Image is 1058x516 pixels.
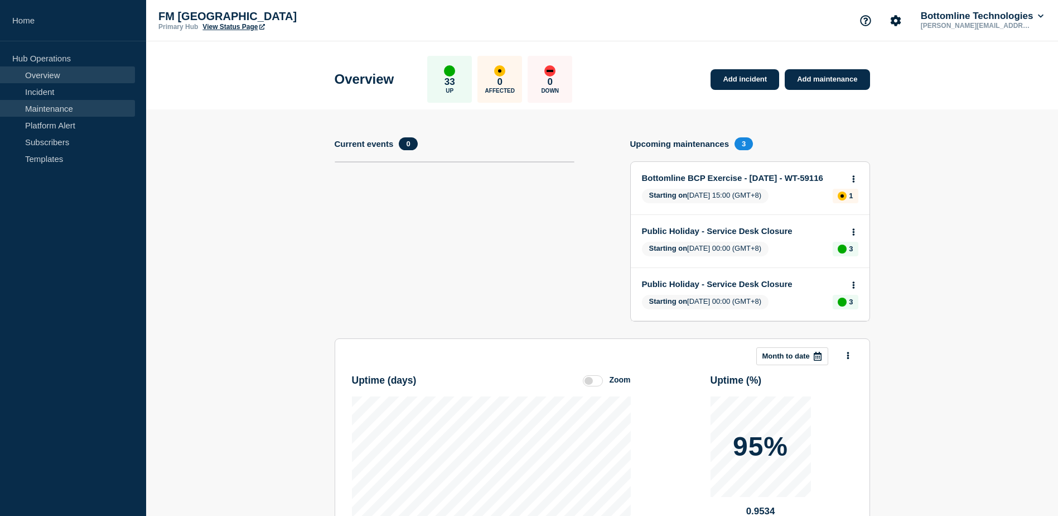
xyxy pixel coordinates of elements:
[642,295,769,309] span: [DATE] 00:00 (GMT+8)
[445,77,455,88] p: 33
[541,88,559,94] p: Down
[642,189,769,203] span: [DATE] 15:00 (GMT+8)
[854,9,877,32] button: Support
[642,173,843,183] a: Bottomline BCP Exercise - [DATE] - WT-59116
[735,137,753,150] span: 3
[733,433,788,460] p: 95%
[548,77,553,88] p: 0
[494,65,505,77] div: affected
[756,347,828,365] button: Month to date
[762,352,810,360] p: Month to date
[630,139,730,149] h4: Upcoming maintenances
[202,23,264,31] a: View Status Page
[352,375,417,386] h3: Uptime ( days )
[642,242,769,256] span: [DATE] 00:00 (GMT+8)
[919,11,1046,22] button: Bottomline Technologies
[642,226,843,236] a: Public Holiday - Service Desk Closure
[544,65,555,77] div: down
[649,244,688,252] span: Starting on
[335,71,394,87] h1: Overview
[838,192,847,200] div: affected
[497,77,503,88] p: 0
[649,297,688,305] span: Starting on
[446,88,453,94] p: Up
[335,139,394,149] h4: Current events
[849,298,853,306] p: 3
[838,245,847,254] div: up
[785,69,869,90] a: Add maintenance
[609,375,630,384] div: Zoom
[399,137,417,150] span: 0
[158,23,198,31] p: Primary Hub
[919,22,1035,30] p: [PERSON_NAME][EMAIL_ADDRESS][PERSON_NAME][DOMAIN_NAME]
[485,88,515,94] p: Affected
[642,279,843,289] a: Public Holiday - Service Desk Closure
[849,192,853,200] p: 1
[649,191,688,199] span: Starting on
[444,65,455,77] div: up
[849,245,853,253] p: 3
[838,298,847,307] div: up
[711,69,779,90] a: Add incident
[158,10,381,23] p: FM [GEOGRAPHIC_DATA]
[711,375,762,386] h3: Uptime ( % )
[884,9,907,32] button: Account settings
